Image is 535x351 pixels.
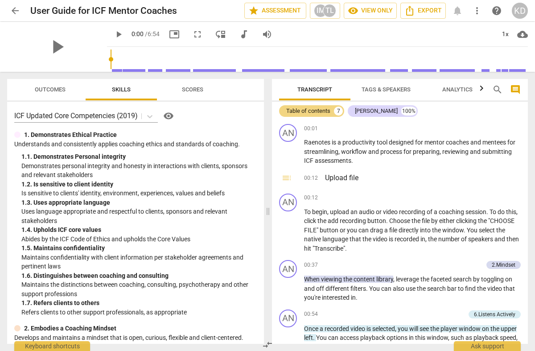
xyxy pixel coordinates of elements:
span: a [337,139,342,146]
span: left [304,334,313,341]
div: 1. 4. Upholds ICF core values [21,225,257,235]
span: tool [377,139,389,146]
span: help [491,5,502,16]
span: file [422,217,431,224]
span: . [464,227,467,234]
p: ICF Updated Core Competencies (2019) [14,111,138,121]
span: Assessment [248,5,302,16]
span: the [420,276,431,283]
button: Volume [259,26,275,42]
span: 00:37 [304,261,318,269]
span: arrow_back [10,5,21,16]
span: , [448,334,451,341]
div: 1. 5. Maintains confidentiality [21,244,257,253]
p: Develops and maintains a mindset that is open, curious, flexible and client-centered. [14,333,257,343]
span: options [387,334,409,341]
div: IM [314,4,327,17]
span: in [409,334,415,341]
span: the [430,325,440,332]
span: / 6:54 [145,30,160,37]
span: find [465,285,477,292]
span: library [376,276,393,283]
span: . [351,157,353,164]
div: 2.Mindset [492,261,515,269]
span: native [304,235,322,243]
span: upper [501,325,517,332]
span: Analytics [442,86,473,93]
span: , [338,148,341,155]
button: Search [490,83,505,97]
span: will [403,343,413,351]
span: button [320,227,340,234]
button: Picture in picture [166,26,182,42]
span: . [313,334,316,341]
span: video [350,325,366,332]
span: the [496,227,505,234]
span: can [358,227,370,234]
span: and [304,285,316,292]
span: Transcript [297,86,332,93]
span: recording [399,208,427,215]
span: video [383,208,399,215]
span: will [409,325,420,332]
span: a [320,325,325,332]
span: also [393,285,406,292]
span: for [507,139,515,146]
span: the [477,285,487,292]
p: Abides by the ICF Code of Ethics and upholds the Core Values [21,235,257,244]
span: session [465,208,486,215]
span: viewing [321,276,343,283]
span: see [420,325,430,332]
p: Is sensitive to clients' identity, environment, experiences, values and beliefs [21,189,257,198]
span: into [420,227,432,234]
span: Export [404,5,442,16]
span: is [332,139,337,146]
span: use [406,285,417,292]
span: of [461,235,468,243]
p: Uses language appropriate and respectful to clients, sponsors and relevant stakeholders [21,207,257,225]
span: directly [399,227,420,234]
button: IMTL [310,3,340,19]
span: audio [359,208,376,215]
span: toggling [481,276,505,283]
span: and [494,235,506,243]
span: , [393,276,396,283]
span: then [506,235,519,243]
span: When [304,276,321,283]
div: Table of contents [286,107,330,116]
span: . [486,208,490,215]
span: the [478,217,488,224]
span: audiotrack [239,29,249,40]
span: To [304,208,312,215]
span: playback [473,334,500,341]
a: Help [489,3,505,19]
span: Tags & Speakers [362,86,411,93]
span: Raenotes [304,139,332,146]
span: more [452,343,467,351]
span: You [369,285,381,292]
span: compare_arrows [262,339,273,350]
span: such [451,334,465,341]
span: on [505,276,512,283]
span: Choose [389,217,412,224]
span: in [420,235,425,243]
span: video [487,285,503,292]
span: can [381,285,393,292]
span: this [506,208,516,215]
span: content [354,276,376,283]
span: assessments [315,157,351,164]
span: different [325,285,350,292]
span: , [425,235,428,243]
span: recorded [395,235,420,243]
span: visibility [163,111,174,121]
span: hit [304,245,313,252]
span: upload [330,208,350,215]
span: selected [372,325,395,332]
button: Play [111,26,127,42]
span: the [490,325,501,332]
div: Change speaker [279,124,297,142]
span: the [417,285,427,292]
button: View player as separate pane [213,26,229,42]
span: the [412,217,422,224]
span: window [427,334,448,341]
